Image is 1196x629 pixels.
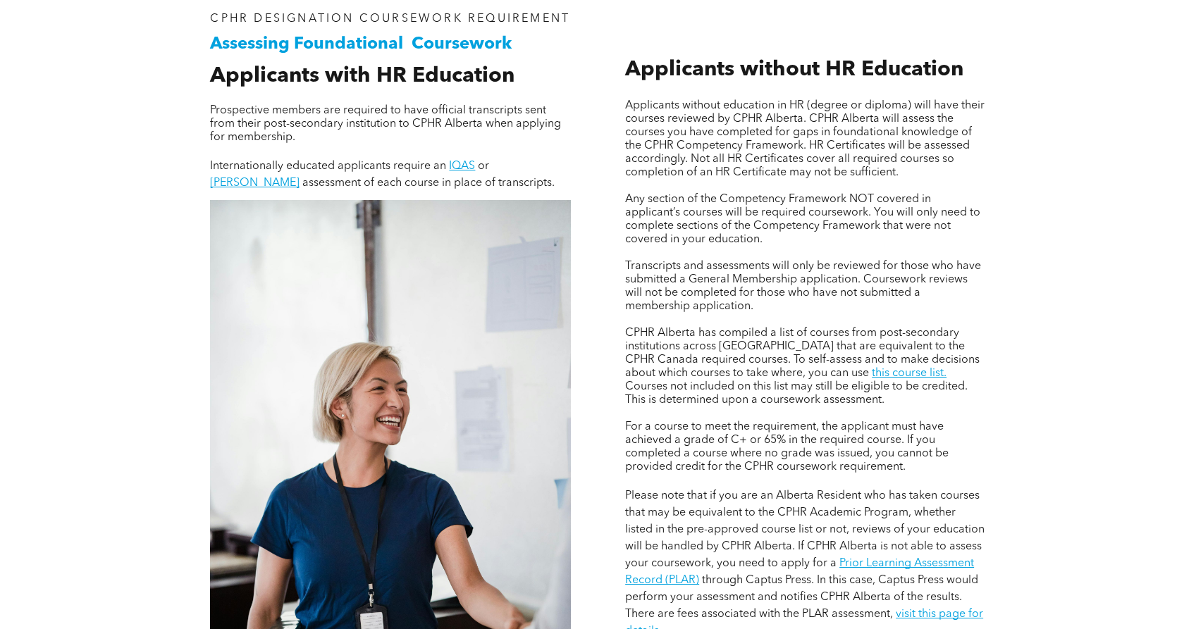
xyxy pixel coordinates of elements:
a: IQAS [449,161,475,172]
a: Prior Learning Assessment Record (PLAR) [625,558,974,586]
span: or [478,161,489,172]
span: assessment of each course in place of transcripts. [302,178,555,189]
span: For a course to meet the requirement, the applicant must have achieved a grade of C+ or 65% in th... [625,421,949,473]
span: Please note that if you are an Alberta Resident who has taken courses that may be equivalent to t... [625,490,985,569]
a: [PERSON_NAME] [210,178,300,189]
span: CPHR DESIGNATION COURSEWORK REQUIREMENT [210,13,570,25]
span: CPHR Alberta has compiled a list of courses from post-secondary institutions across [GEOGRAPHIC_D... [625,328,980,379]
span: Applicants without education in HR (degree or diploma) will have their courses reviewed by CPHR A... [625,100,985,178]
span: through Captus Press. In this case, Captus Press would perform your assessment and notifies CPHR ... [625,575,978,620]
span: Transcripts and assessments will only be reviewed for those who have submitted a General Membersh... [625,261,981,312]
span: Courses not included on this list may still be eligible to be credited. This is determined upon a... [625,381,968,406]
span: Any section of the Competency Framework NOT covered in applicant’s courses will be required cours... [625,194,980,245]
span: Applicants without HR Education [625,59,963,80]
span: Prospective members are required to have official transcripts sent from their post-secondary inst... [210,105,561,143]
span: Applicants with HR Education [210,66,514,87]
span: Internationally educated applicants require an [210,161,446,172]
span: Assessing Foundational Coursework [210,36,512,53]
a: this course list. [872,368,947,379]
